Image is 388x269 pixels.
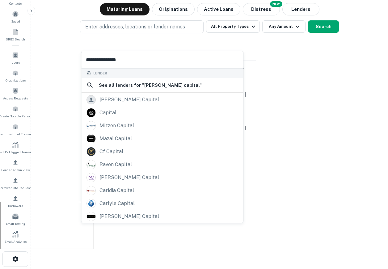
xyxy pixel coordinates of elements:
button: Search [308,20,339,33]
div: capital [99,108,116,117]
img: picture [87,212,95,221]
a: Borrower Info Requests [2,175,29,191]
a: Review Unmatched Transactions [2,121,29,138]
a: Email Testing [2,211,29,227]
a: Access Requests [2,85,29,102]
img: capitalfcu.org.png [87,108,95,117]
iframe: Chat Widget [357,220,388,249]
div: raven capital [99,160,132,169]
a: caridia capital [82,184,243,197]
img: picture [87,160,95,169]
p: Enter addresses, locations or lender names [85,23,185,31]
img: picture [87,121,95,130]
div: cf capital [99,147,123,156]
h6: See all lenders for " [PERSON_NAME] capital " [99,82,202,89]
span: Saved [11,19,20,24]
button: Enter addresses, locations or lender names [80,20,204,33]
a: [PERSON_NAME] capital [82,210,243,223]
span: Lender Admin View [1,167,30,172]
span: Access Requests [3,96,28,101]
img: picture [87,147,95,156]
a: Email Analytics [2,229,29,245]
a: SREO Search [2,26,29,43]
span: Email Testing [6,221,25,226]
div: mizzen capital [99,121,134,130]
a: mazal capital [82,132,243,145]
button: Maturing Loans [100,3,150,15]
div: [PERSON_NAME] capital [99,173,159,182]
a: [PERSON_NAME] capital [82,93,243,106]
button: Lenders [282,3,319,15]
img: picture [87,134,95,143]
span: SREO Search [6,37,25,42]
button: Originations [152,3,195,15]
a: carlyle capital [82,197,243,210]
a: raven capital [82,158,243,171]
a: cf capital [82,145,243,158]
span: Lender [93,71,107,76]
a: Users [2,49,29,66]
button: Active Loans [197,3,240,15]
span: Organizations [6,78,26,83]
img: picture [87,199,95,208]
a: capital [82,106,243,119]
button: Any Amount [262,20,306,33]
div: carlyle capital [99,199,135,208]
div: mazal capital [99,134,132,143]
span: Email Analytics [5,239,27,244]
a: Review LTV Flagged Transactions [2,139,29,156]
a: [PERSON_NAME] capital [82,171,243,184]
a: Organizations [2,67,29,84]
span: Contacts [9,1,22,6]
div: [PERSON_NAME] capital [99,95,159,104]
button: Search distressed loans with lien and other non-mortgage details. [243,3,280,15]
img: picture [87,173,95,182]
img: picture [87,186,95,195]
a: Lender Admin View [2,157,29,174]
div: NEW [270,1,282,7]
span: Users [11,60,20,65]
button: All Property Types [206,20,260,33]
a: Borrowers [2,193,29,209]
div: [PERSON_NAME] capital [99,212,159,221]
a: Create Notable Person [2,103,29,120]
div: caridia capital [99,186,134,195]
a: mizzen capital [82,119,243,132]
a: Saved [2,8,29,25]
span: Borrowers [8,203,23,208]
